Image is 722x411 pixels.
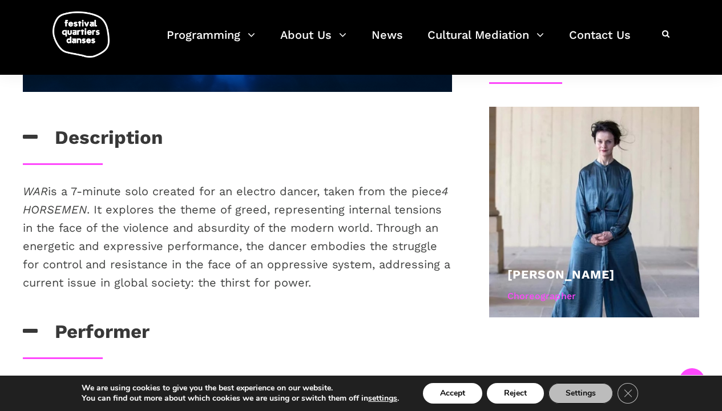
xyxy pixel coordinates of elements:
p: You can find out more about which cookies we are using or switch them off in . [82,393,399,404]
button: Settings [548,383,613,404]
img: logo-fqd-med [53,11,110,58]
a: [PERSON_NAME] [507,267,615,281]
a: News [372,25,403,59]
button: Reject [487,383,544,404]
a: Cultural Mediation [427,25,544,59]
button: settings [368,393,397,404]
a: Programming [167,25,255,59]
h3: Description [23,126,163,155]
h3: Performer [23,320,150,349]
div: Choreographer [507,289,681,304]
button: Accept [423,383,482,404]
span: is a 7-minute solo created for an electro dancer, taken from the piece . It explores the theme of... [23,184,450,289]
a: Contact Us [569,25,631,59]
em: WAR [23,184,48,198]
button: Close GDPR Cookie Banner [618,383,638,404]
a: About Us [280,25,346,59]
p: We are using cookies to give you the best experience on our website. [82,383,399,393]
